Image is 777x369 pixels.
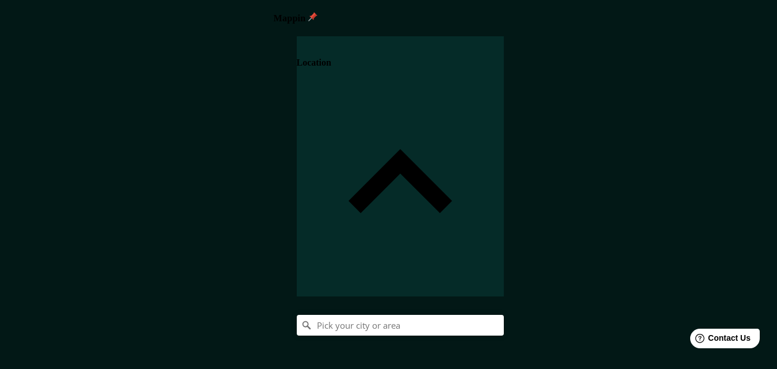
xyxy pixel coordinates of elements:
[274,12,504,24] h4: Mappin
[675,324,764,356] iframe: Help widget launcher
[297,315,504,336] input: Pick your city or area
[308,12,317,21] img: pin-icon.png
[297,58,331,68] h4: Location
[297,36,504,297] div: Location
